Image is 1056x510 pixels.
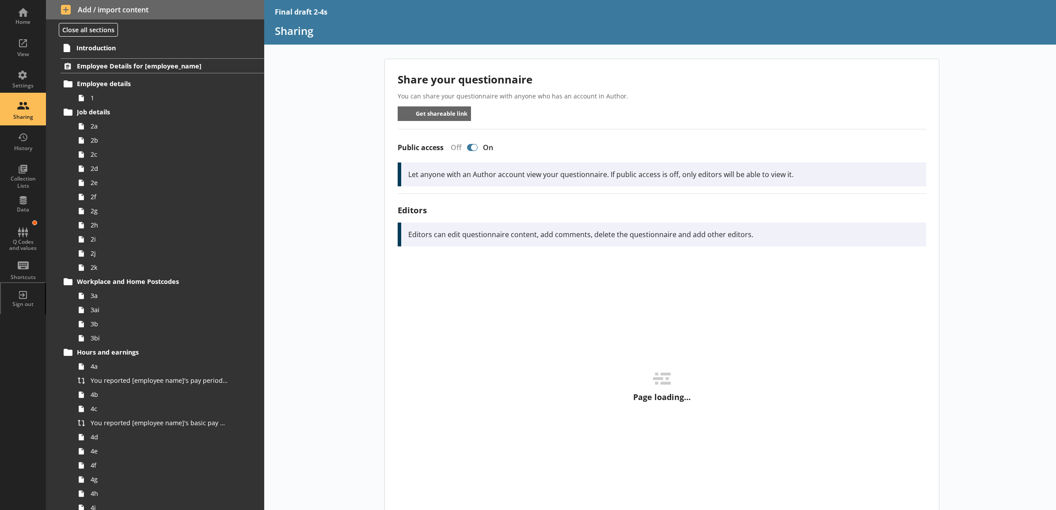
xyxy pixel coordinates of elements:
a: 4d [74,430,264,444]
a: 3ai [74,303,264,317]
a: Workplace and Home Postcodes [61,275,264,289]
h3: Editors [398,204,926,215]
span: 2k [91,263,228,272]
span: 4c [91,404,228,413]
span: You reported [employee name]'s basic pay earned for work carried out in the pay period that inclu... [91,419,228,427]
span: Introduction [76,44,224,52]
span: 2j [91,249,228,257]
span: Employee details [77,79,224,88]
span: 2i [91,235,228,243]
a: Hours and earnings [61,345,264,359]
a: 4e [74,444,264,458]
button: Get shareable link [398,106,471,121]
span: 3ai [91,306,228,314]
a: 1 [74,91,264,105]
a: 4b [74,388,264,402]
a: You reported [employee name]'s basic pay earned for work carried out in the pay period that inclu... [74,416,264,430]
p: You can share your questionnaire with anyone who has an account in Author. [398,92,926,100]
span: 4g [91,475,228,484]
a: 2f [74,190,264,204]
p: Editors can edit questionnaire content, add comments, delete the questionnaire and add other edit... [408,230,919,239]
p: Let anyone with an Author account view your questionnaire. If public access is off, only editors ... [408,170,919,179]
span: 3b [91,320,228,328]
a: 2a [74,119,264,133]
a: 2g [74,204,264,218]
span: 2d [91,164,228,173]
a: 4h [74,487,264,501]
div: Home [8,19,38,26]
span: 1 [91,94,228,102]
div: Off [444,143,465,152]
div: Data [8,206,38,213]
a: 4g [74,472,264,487]
span: Workplace and Home Postcodes [77,277,224,286]
span: 2f [91,193,228,201]
span: 4a [91,362,228,370]
a: 2e [74,176,264,190]
h1: Sharing [275,24,1046,38]
div: Q Codes and values [8,239,38,252]
a: 2j [74,246,264,261]
li: Workplace and Home Postcodes3a3ai3b3bi [65,275,264,345]
span: Add / import content [61,5,249,15]
div: Sign out [8,301,38,308]
a: Introduction [60,41,264,55]
a: 2c [74,147,264,162]
label: Public access [398,143,444,152]
span: Job details [77,108,224,116]
span: 2a [91,122,228,130]
div: On [479,143,500,152]
span: 2b [91,136,228,144]
a: 2i [74,232,264,246]
span: You reported [employee name]'s pay period that included [Reference Date] to be [Untitled answer].... [91,376,228,385]
div: View [8,51,38,58]
span: 3a [91,291,228,300]
span: 2g [91,207,228,215]
a: 3bi [74,331,264,345]
a: You reported [employee name]'s pay period that included [Reference Date] to be [Untitled answer].... [74,374,264,388]
a: Job details [61,105,264,119]
h2: Share your questionnaire [398,72,926,87]
a: 4c [74,402,264,416]
a: 4a [74,359,264,374]
div: Settings [8,82,38,89]
a: 2b [74,133,264,147]
a: 2h [74,218,264,232]
div: History [8,145,38,152]
a: Employee Details for [employee_name] [61,58,264,73]
span: 2c [91,150,228,159]
p: Page loading… [633,392,691,402]
div: Final draft 2-4s [275,7,327,17]
span: 3bi [91,334,228,342]
a: 3a [74,289,264,303]
span: 4e [91,447,228,455]
li: Employee details1 [65,77,264,105]
button: Close all sections [59,23,118,37]
span: 2e [91,178,228,187]
span: 4b [91,390,228,399]
span: 4h [91,489,228,498]
div: Shortcuts [8,274,38,281]
a: 4f [74,458,264,472]
a: 3b [74,317,264,331]
span: Hours and earnings [77,348,224,356]
span: 2h [91,221,228,229]
li: Job details2a2b2c2d2e2f2g2h2i2j2k [65,105,264,275]
div: Sharing [8,113,38,121]
span: 4f [91,461,228,469]
span: 4d [91,433,228,441]
span: Employee Details for [employee_name] [77,62,224,70]
div: Collection Lists [8,175,38,189]
a: 2d [74,162,264,176]
a: Employee details [61,77,264,91]
a: 2k [74,261,264,275]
